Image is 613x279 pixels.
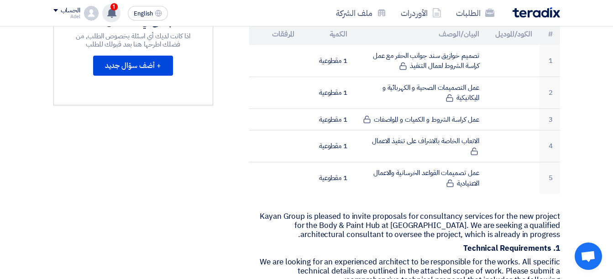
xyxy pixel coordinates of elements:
[302,45,355,77] td: 1 مقطوعية
[487,23,540,45] th: الكود/الموديل
[128,6,168,21] button: English
[355,23,487,45] th: البيان/الوصف
[249,23,302,45] th: المرفقات
[355,77,487,108] td: عمل التصميمات الصحية و الكهربائية و الميكانيكية
[249,212,560,239] p: Kayan Group is pleased to invite proposals for consultancy services for the new project for the B...
[540,108,560,130] td: 3
[302,108,355,130] td: 1 مقطوعية
[355,162,487,194] td: عمل تصميمات القواعد الخرسانية والاعمال الاعتيادية
[540,162,560,194] td: 5
[302,130,355,162] td: 1 مقطوعية
[134,10,153,17] span: English
[575,243,602,270] div: Open chat
[67,32,200,48] div: اذا كانت لديك أي اسئلة بخصوص الطلب, من فضلك اطرحها هنا بعد قبولك للطلب
[540,23,560,45] th: #
[93,56,173,76] button: + أضف سؤال جديد
[393,2,449,24] a: الأوردرات
[329,2,393,24] a: ملف الشركة
[61,7,80,15] div: الحساب
[355,130,487,162] td: الاتعاب الخاصة بالاشراف على تنفيذ الاعمال
[110,3,118,10] span: 1
[513,7,560,18] img: Teradix logo
[540,130,560,162] td: 4
[302,162,355,194] td: 1 مقطوعية
[355,45,487,77] td: تصميم خوازيق سند جوانب الحفر مع عمل كراسة الشروط لعمال التنفيذ
[302,23,355,45] th: الكمية
[302,77,355,108] td: 1 مقطوعية
[84,6,99,21] img: profile_test.png
[53,14,80,19] div: Adel
[355,108,487,130] td: عمل كراسة الشروط و الكميات و المواصفات
[540,45,560,77] td: 1
[449,2,502,24] a: الطلبات
[67,17,200,27] div: لم تطرح أي أسئلة حتى الآن
[540,77,560,108] td: 2
[463,243,560,254] strong: 1. Technical Requirements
